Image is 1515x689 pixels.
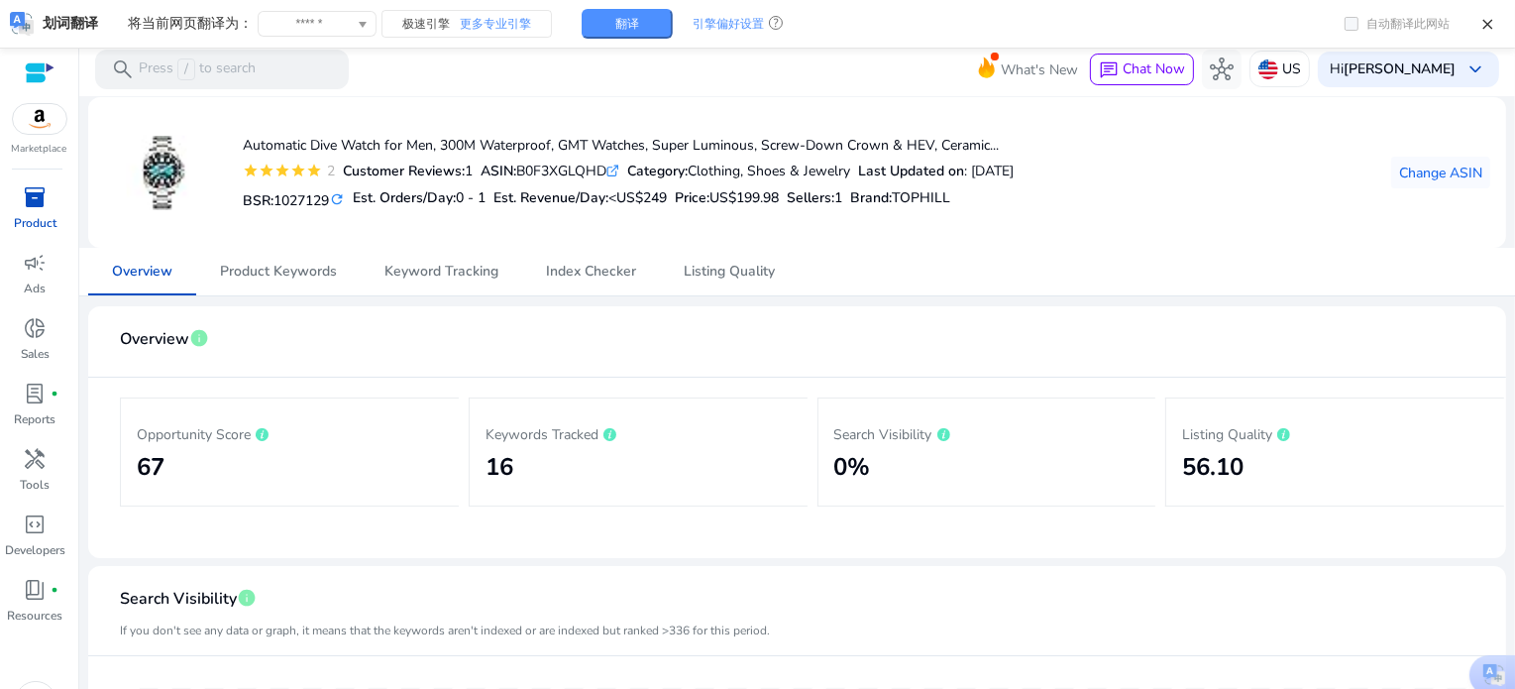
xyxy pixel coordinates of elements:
[21,345,50,363] p: Sales
[709,188,779,207] span: US$199.98
[1463,57,1487,81] span: keyboard_arrow_down
[1258,59,1278,79] img: us.svg
[21,476,51,494] p: Tools
[24,447,48,471] span: handyman
[13,104,66,134] img: amazon.svg
[259,163,274,178] mat-icon: star
[892,188,950,207] span: TOPHILL
[322,161,335,181] div: 2
[237,588,257,608] span: info
[243,188,345,210] h5: BSR:
[1123,59,1185,78] span: Chat Now
[120,622,770,640] mat-card-subtitle: If you don't see any data or graph, it means that the keywords aren't indexed or are indexed but ...
[14,214,56,232] p: Product
[24,513,48,536] span: code_blocks
[24,185,48,209] span: inventory_2
[627,161,850,181] div: Clothing, Shoes & Jewelry
[274,163,290,178] mat-icon: star
[111,57,135,81] span: search
[834,453,1140,482] h2: 0%
[1182,421,1488,445] p: Listing Quality
[486,453,792,482] h2: 16
[243,163,259,178] mat-icon: star
[1090,54,1194,85] button: chatChat Now
[5,541,65,559] p: Developers
[1202,50,1242,89] button: hub
[1182,453,1488,482] h2: 56.10
[24,578,48,602] span: book_4
[24,316,48,340] span: donut_small
[52,586,59,594] span: fiber_manual_record
[343,162,465,180] b: Customer Reviews:
[493,190,667,207] h5: Est. Revenue/Day:
[858,161,1014,181] div: : [DATE]
[24,382,48,405] span: lab_profile
[546,265,636,279] span: Index Checker
[353,190,486,207] h5: Est. Orders/Day:
[1391,157,1490,188] button: Change ASIN
[1099,60,1119,80] span: chat
[243,138,1014,155] h4: Automatic Dive Watch for Men, 300M Waterproof, GMT Watches, Super Luminous, Screw-Down Crown & HE...
[177,58,195,80] span: /
[1001,53,1078,87] span: What's New
[1282,52,1301,86] p: US
[343,161,473,181] div: 1
[12,142,67,157] p: Marketplace
[384,265,498,279] span: Keyword Tracking
[834,421,1140,445] p: Search Visibility
[24,251,48,275] span: campaign
[137,421,443,445] p: Opportunity Score
[290,163,306,178] mat-icon: star
[675,190,779,207] h5: Price:
[120,322,189,357] span: Overview
[1399,163,1482,183] span: Change ASIN
[25,280,47,297] p: Ads
[15,410,56,428] p: Reports
[1344,59,1456,78] b: [PERSON_NAME]
[787,190,842,207] h5: Sellers:
[329,190,345,209] mat-icon: refresh
[834,188,842,207] span: 1
[273,191,329,210] span: 1027129
[127,136,201,210] img: 41RX3RaKIHL._AC_US40_.jpg
[112,265,172,279] span: Overview
[456,188,486,207] span: 0 - 1
[850,190,950,207] h5: :
[52,390,59,398] span: fiber_manual_record
[137,453,443,482] h2: 67
[1210,57,1234,81] span: hub
[850,188,889,207] span: Brand
[627,162,688,180] b: Category:
[486,421,792,445] p: Keywords Tracked
[1330,62,1456,76] p: Hi
[8,607,63,625] p: Resources
[306,163,322,178] mat-icon: star
[481,162,516,180] b: ASIN:
[220,265,337,279] span: Product Keywords
[684,265,775,279] span: Listing Quality
[120,582,237,617] span: Search Visibility
[139,58,256,80] p: Press to search
[481,161,619,181] div: B0F3XGLQHD
[608,188,667,207] span: <US$249
[189,328,209,348] span: info
[858,162,964,180] b: Last Updated on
